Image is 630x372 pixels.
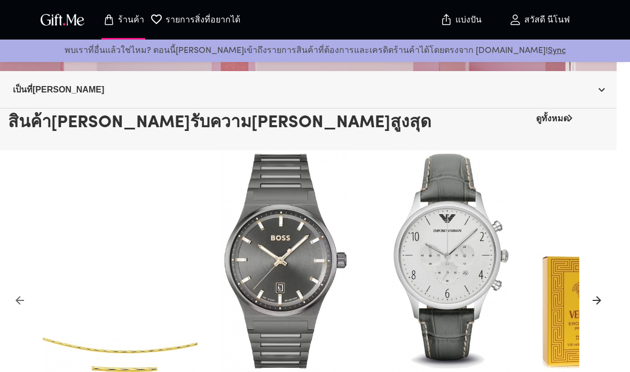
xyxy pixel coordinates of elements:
[94,3,153,37] button: หน้าร้านค้า
[118,13,144,26] font: ร้านค้า
[486,3,593,37] button: สวัสดี นีโนฟ
[166,13,240,26] font: รายการสิ่งที่อยากได้
[43,150,198,372] img: สร้อยคอโอเมก้าทรงกลมทองคำเหลือง 14k พร้อมเพชรเจียระไน (1.5 มม.)
[37,13,88,26] button: โลโก้ GiftMe
[166,3,224,37] button: หน้ารายการสิ่งที่อยากได้
[440,13,453,26] img: ปลอดภัย
[13,85,104,94] font: เป็นที่[PERSON_NAME]
[65,46,548,55] font: พบเราที่อื่นแล้วใช่ไหม? ตอนนี้[PERSON_NAME]เข้าถึงรายการสินค้าที่ต้องการและเครดิตร้านค้าได้โดยตรง...
[9,80,608,99] button: เป็นที่[PERSON_NAME]
[442,1,479,38] button: แบ่งปัน
[536,115,569,123] font: ดูทั้งหมด
[455,13,482,26] font: แบ่งปัน
[374,150,529,372] img: นาฬิกา Armani หนังสีเขียว
[524,13,570,26] font: สวัสดี นีโนฟ
[208,150,363,372] img: นาฬิกา Hugo Boss สีเทา สแตนเลสสตีล
[548,46,566,55] a: Sync
[38,12,86,27] img: โลโก้ GiftMe
[536,108,569,126] a: ดูทั้งหมด
[8,114,431,131] font: สินค้า[PERSON_NAME]รับความ[PERSON_NAME]สูงสุด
